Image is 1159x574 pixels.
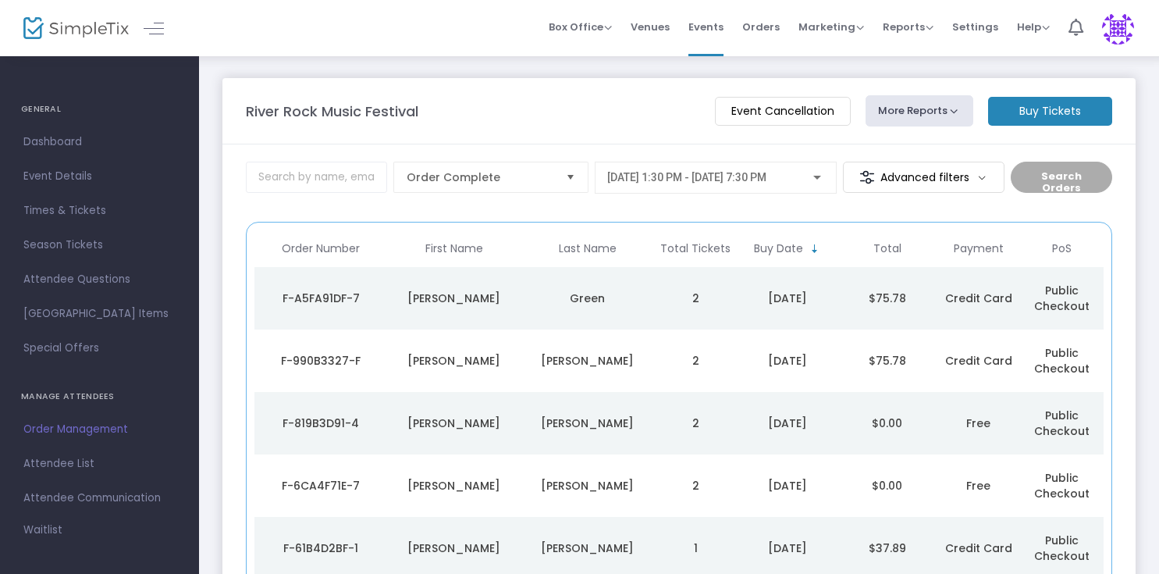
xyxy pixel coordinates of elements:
[715,97,851,126] m-button: Event Cancellation
[549,20,612,34] span: Box Office
[560,162,581,192] button: Select
[23,166,176,187] span: Event Details
[843,162,1004,193] m-button: Advanced filters
[23,201,176,221] span: Times & Tickets
[23,522,62,538] span: Waitlist
[524,478,650,494] div: Lombardo
[966,415,990,431] span: Free
[741,540,834,556] div: 8/11/2025
[654,267,738,330] td: 2
[392,353,517,369] div: Hadley
[1052,242,1072,255] span: PoS
[23,419,176,440] span: Order Management
[258,540,384,556] div: F-61B4D2BF-1
[873,242,901,255] span: Total
[524,291,650,306] div: Green
[883,20,933,34] span: Reports
[524,415,650,431] div: Foster
[23,488,176,508] span: Attendee Communication
[392,415,517,431] div: Jim
[392,291,517,306] div: Julie
[966,478,990,494] span: Free
[1034,470,1090,501] span: Public Checkout
[23,338,176,358] span: Special Offers
[741,291,834,306] div: 8/16/2025
[407,169,553,185] span: Order Complete
[1034,345,1090,376] span: Public Checkout
[258,415,384,431] div: F-819B3D91-4
[23,304,176,324] span: [GEOGRAPHIC_DATA] Items
[21,381,178,412] h4: MANAGE ATTENDEES
[952,7,998,47] span: Settings
[654,455,738,517] td: 2
[859,169,875,185] img: filter
[1034,408,1090,439] span: Public Checkout
[1034,533,1090,564] span: Public Checkout
[258,478,384,494] div: F-6CA4F71E-7
[1017,20,1050,34] span: Help
[837,392,937,455] td: $0.00
[654,330,738,392] td: 2
[741,478,834,494] div: 8/12/2025
[392,540,517,556] div: JEFF
[607,171,766,184] span: [DATE] 1:30 PM - [DATE] 7:30 PM
[631,7,670,47] span: Venues
[654,392,738,455] td: 2
[837,455,937,517] td: $0.00
[258,291,384,306] div: F-A5FA91DF-7
[742,7,780,47] span: Orders
[945,353,1012,369] span: Credit Card
[954,242,1004,255] span: Payment
[809,243,821,255] span: Sortable
[559,242,617,255] span: Last Name
[754,242,803,255] span: Buy Date
[23,269,176,290] span: Attendee Questions
[23,235,176,255] span: Season Tickets
[23,132,176,152] span: Dashboard
[1034,283,1090,314] span: Public Checkout
[741,415,834,431] div: 8/12/2025
[837,330,937,392] td: $75.78
[282,242,360,255] span: Order Number
[258,353,384,369] div: F-990B3327-F
[246,101,418,122] m-panel-title: River Rock Music Festival
[392,478,517,494] div: Isabelle
[798,20,864,34] span: Marketing
[246,162,387,193] input: Search by name, email, phone, order number, ip address, or last 4 digits of card
[425,242,483,255] span: First Name
[866,95,973,127] button: More Reports
[21,94,178,125] h4: GENERAL
[688,7,723,47] span: Events
[988,97,1112,126] m-button: Buy Tickets
[524,353,650,369] div: Donaldson
[741,353,834,369] div: 8/13/2025
[837,267,937,330] td: $75.78
[945,540,1012,556] span: Credit Card
[654,230,738,267] th: Total Tickets
[23,454,176,474] span: Attendee List
[524,540,650,556] div: OMARA
[945,291,1012,306] span: Credit Card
